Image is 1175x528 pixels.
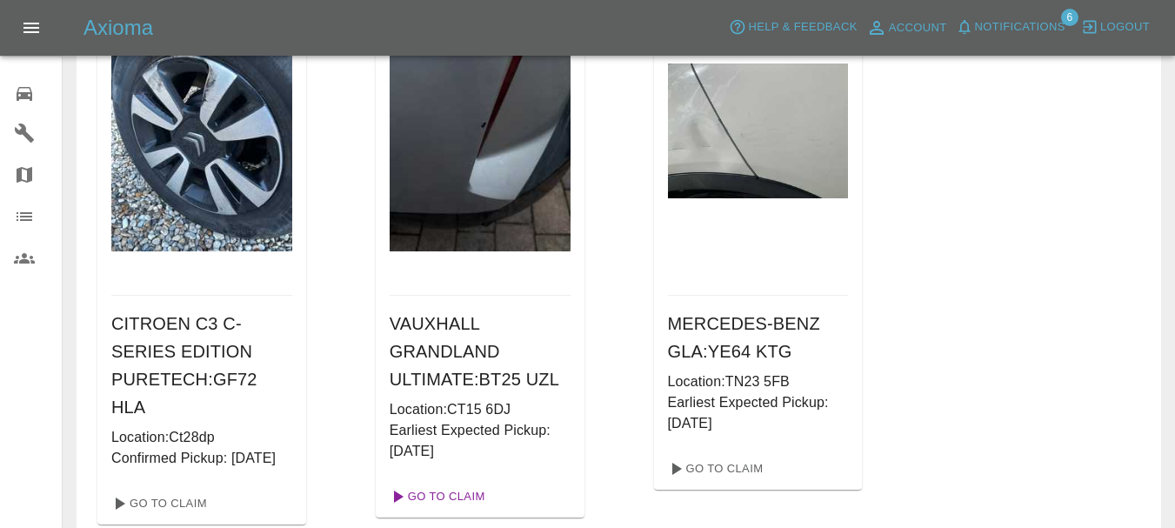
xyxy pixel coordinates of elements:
p: Earliest Expected Pickup: [DATE] [390,420,571,462]
h5: Axioma [83,14,153,42]
h6: MERCEDES-BENZ GLA : YE64 KTG [668,310,849,365]
h6: CITROEN C3 C-SERIES EDITION PURETECH : GF72 HLA [111,310,292,421]
p: Earliest Expected Pickup: [DATE] [668,392,849,434]
button: Open drawer [10,7,52,49]
p: Location: CT15 6DJ [390,399,571,420]
span: Logout [1100,17,1150,37]
span: Account [889,18,947,38]
p: Location: TN23 5FB [668,371,849,392]
p: Location: Ct28dp [111,427,292,448]
span: 6 [1061,9,1078,26]
a: Account [862,14,951,42]
a: Go To Claim [661,455,768,483]
button: Help & Feedback [724,14,861,41]
a: Go To Claim [383,483,490,511]
button: Notifications [951,14,1070,41]
span: Notifications [975,17,1065,37]
h6: VAUXHALL GRANDLAND ULTIMATE : BT25 UZL [390,310,571,393]
p: Confirmed Pickup: [DATE] [111,448,292,469]
a: Go To Claim [104,490,211,518]
button: Logout [1077,14,1154,41]
span: Help & Feedback [748,17,857,37]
